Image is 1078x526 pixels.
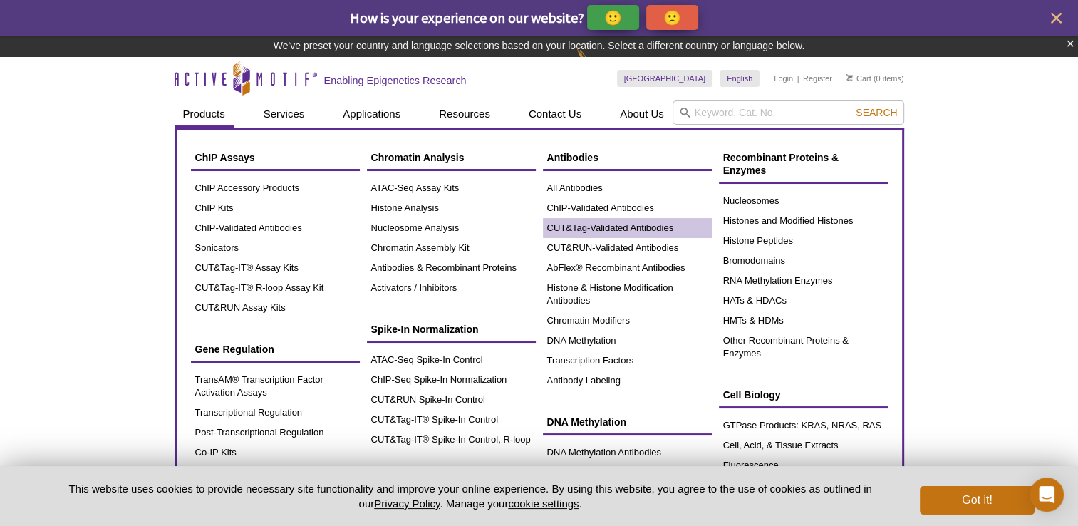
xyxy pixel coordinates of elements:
span: How is your experience on our website? [350,9,584,26]
li: (0 items) [846,70,904,87]
button: close [1047,9,1065,27]
a: Histones and Modified Histones [719,211,888,231]
a: Cell, Acid, & Tissue Extracts [719,435,888,455]
a: Histone Peptides [719,231,888,251]
a: Privacy Policy [374,497,440,510]
a: Antibodies & Recombinant Proteins [367,258,536,278]
a: ATAC-Seq Assay Kits [367,178,536,198]
a: Antibodies [543,144,712,171]
p: 🙁 [663,9,681,26]
a: DNA Methylation Antibodies [543,443,712,463]
li: | [797,70,799,87]
a: DNA Methylation [543,408,712,435]
a: Transcription Factors [543,351,712,371]
a: CUT&Tag-IT® R-loop Assay Kit [191,278,360,298]
a: Nucleosomes [719,191,888,211]
a: Co-IP Kits [191,443,360,463]
a: CUT&Tag-IT® Spike-In Control, R-loop [367,430,536,450]
a: About Us [611,100,673,128]
a: Histone & Histone Modification Antibodies [543,278,712,311]
button: Got it! [920,486,1034,515]
button: Search [851,106,901,119]
span: Cell Biology [723,389,781,401]
a: Cart [846,73,871,83]
a: Chromatin Modifiers [543,311,712,331]
span: DNA Methylation [547,416,626,428]
a: Recombinant Proteins & Enzymes [719,144,888,184]
a: Cell Biology [719,381,888,408]
a: Applications [334,100,409,128]
a: ChIP Accessory Products [191,178,360,198]
a: CUT&RUN-Validated Antibodies [543,238,712,258]
a: CUT&Tag-IT® Spike-In Control [367,410,536,430]
a: Contact Us [520,100,590,128]
a: English [720,70,760,87]
a: HATs & HDACs [719,291,888,311]
a: Products [175,100,234,128]
a: Login [774,73,793,83]
input: Keyword, Cat. No. [673,100,904,125]
span: Antibodies [547,152,598,163]
a: ChIP-Seq Spike-In Normalization [367,370,536,390]
span: ChIP Assays [195,152,255,163]
a: DNA Methylation [543,331,712,351]
a: GTPase Products: KRAS, NRAS, RAS [719,416,888,435]
a: Spike-In Normalization [367,316,536,343]
a: ChIP-Validated Antibodies [191,218,360,238]
a: Chromatin Analysis [367,144,536,171]
a: CUT&RUN Spike-In Control [367,390,536,410]
a: ATAC-Seq Spike-In Control [367,350,536,370]
a: DNA Methylation Enzymes [543,463,712,483]
a: TransAM® Transcription Factor Activation Assays [191,370,360,403]
a: ChIP Assays [191,144,360,171]
a: Nucleosome Analysis [367,218,536,238]
div: Open Intercom Messenger [1030,478,1064,512]
a: Activators / Inhibitors [367,278,536,298]
a: Sonicators [191,238,360,258]
a: ChIP-Validated Antibodies [543,198,712,218]
span: Gene Regulation [195,344,274,355]
a: Gene Regulation [191,336,360,363]
a: Other Recombinant Proteins & Enzymes [719,331,888,363]
span: Chromatin Analysis [371,152,465,163]
h2: Enabling Epigenetics Research [324,74,467,87]
p: This website uses cookies to provide necessary site functionality and improve your online experie... [44,481,897,511]
a: [GEOGRAPHIC_DATA] [617,70,713,87]
img: Change Here [576,46,614,80]
a: Resources [430,100,499,128]
button: × [1066,36,1074,52]
a: Register [803,73,832,83]
img: Your Cart [846,74,853,81]
a: Transcriptional Regulation [191,403,360,423]
a: RNA Methylation Enzymes [719,271,888,291]
a: CUT&Tag-IT® Assay Kits [191,258,360,278]
a: Services [255,100,313,128]
p: 🙂 [604,9,622,26]
span: Spike-In Normalization [371,324,479,335]
a: All Antibodies [543,178,712,198]
a: Histone Analysis [367,198,536,218]
a: HMTs & HDMs [719,311,888,331]
span: Recombinant Proteins & Enzymes [723,152,839,176]
button: cookie settings [508,497,579,510]
a: Post-Transcriptional Regulation [191,423,360,443]
a: Antibody Labeling [543,371,712,391]
a: CUT&RUN Assay Kits [191,298,360,318]
a: Chromatin Assembly Kit [367,238,536,258]
a: CUT&Tag-Validated Antibodies [543,218,712,238]
a: Bromodomains [719,251,888,271]
a: AbFlex® Recombinant Antibodies [543,258,712,278]
a: ChIP Kits [191,198,360,218]
span: Search [856,107,897,118]
a: Fluorescence [719,455,888,475]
